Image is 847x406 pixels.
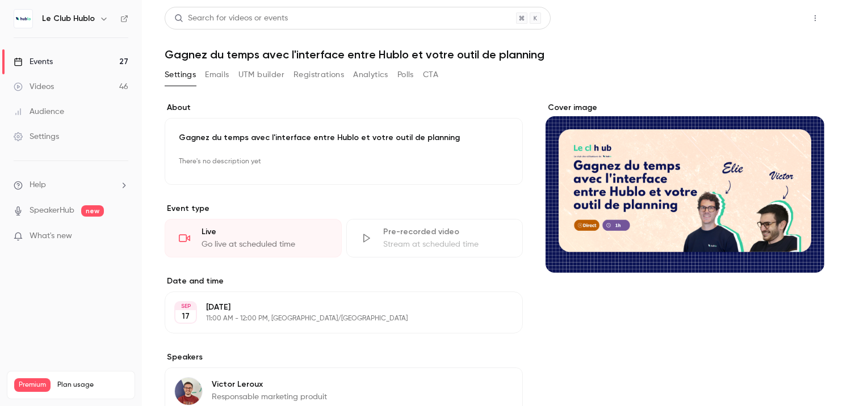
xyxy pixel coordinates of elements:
button: Analytics [353,66,388,84]
p: Gagnez du temps avec l'interface entre Hublo et votre outil de planning [179,132,509,143]
h6: Le Club Hublo [42,13,95,24]
section: Cover image [546,102,824,273]
div: Live [202,226,328,238]
label: About [165,102,523,113]
button: Registrations [293,66,344,84]
span: Premium [14,378,51,392]
button: Emails [205,66,229,84]
p: There's no description yet [179,153,509,171]
div: LiveGo live at scheduled time [165,219,342,257]
button: Share [752,7,797,29]
p: 11:00 AM - 12:00 PM, [GEOGRAPHIC_DATA]/[GEOGRAPHIC_DATA] [206,314,463,323]
div: Go live at scheduled time [202,239,328,250]
img: Victor Leroux [175,378,202,405]
span: Help [30,179,46,191]
span: new [81,205,104,217]
button: Settings [165,66,196,84]
img: Le Club Hublo [14,10,32,28]
div: Pre-recorded video [383,226,509,238]
iframe: Noticeable Trigger [115,231,128,242]
div: Stream at scheduled time [383,239,509,250]
label: Speakers [165,352,523,363]
div: Search for videos or events [174,12,288,24]
p: Responsable marketing produit [212,391,327,403]
span: What's new [30,230,72,242]
span: Plan usage [57,380,128,390]
div: Audience [14,106,64,117]
p: Event type [165,203,523,214]
button: UTM builder [238,66,284,84]
label: Date and time [165,276,523,287]
li: help-dropdown-opener [14,179,128,191]
p: Victor Leroux [212,379,327,390]
button: Polls [397,66,414,84]
div: Settings [14,131,59,142]
p: 17 [182,311,190,322]
div: Videos [14,81,54,92]
button: CTA [423,66,438,84]
div: Events [14,56,53,67]
h1: Gagnez du temps avec l'interface entre Hublo et votre outil de planning [165,48,824,61]
label: Cover image [546,102,824,113]
div: SEP [175,302,196,310]
p: [DATE] [206,302,463,313]
div: Pre-recorded videoStream at scheduled time [346,219,523,257]
a: SpeakerHub [30,205,74,217]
